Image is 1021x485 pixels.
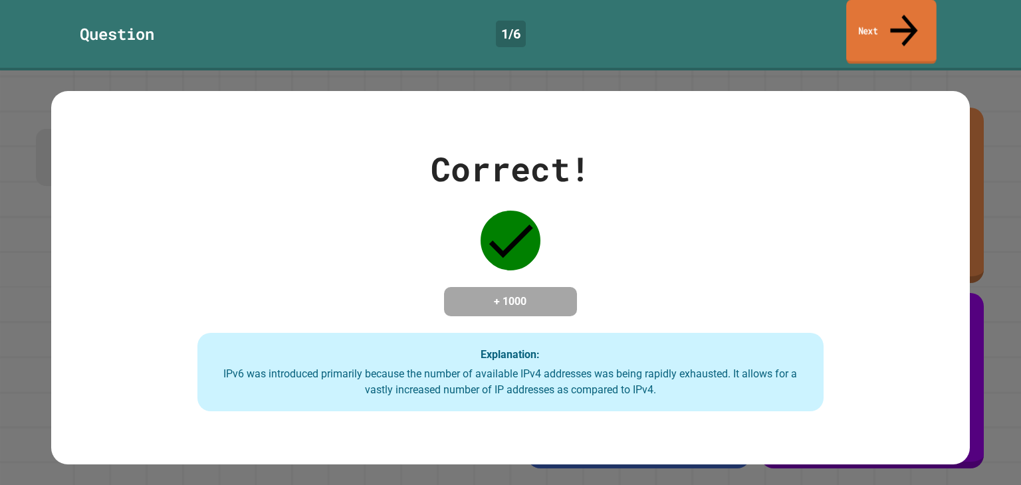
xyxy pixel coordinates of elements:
h4: + 1000 [457,294,564,310]
div: Correct! [431,144,590,194]
div: IPv6 was introduced primarily because the number of available IPv4 addresses was being rapidly ex... [211,366,810,398]
div: Question [80,22,154,46]
strong: Explanation: [481,348,540,361]
div: 1 / 6 [496,21,526,47]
